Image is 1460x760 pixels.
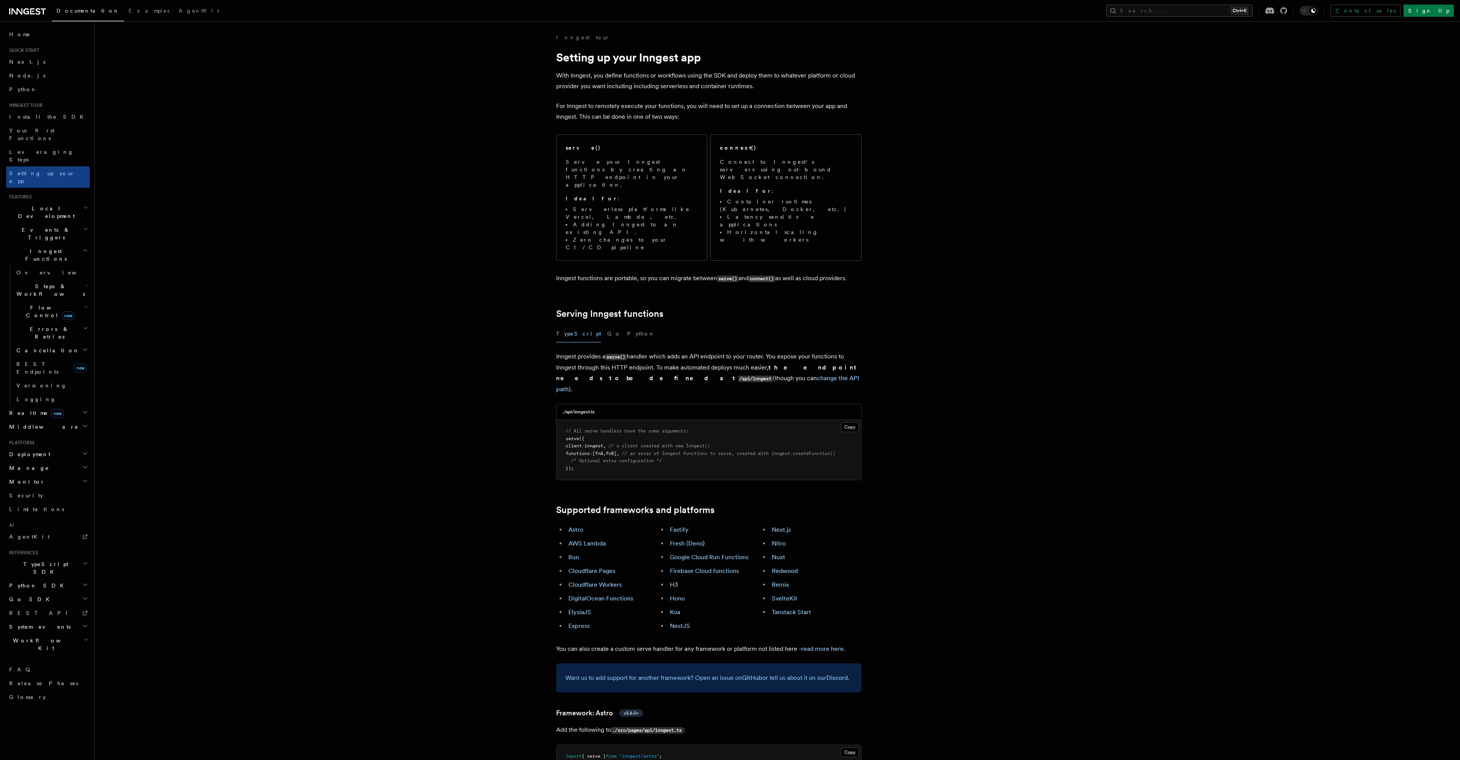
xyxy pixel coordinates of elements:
[6,423,79,431] span: Middleware
[9,680,78,686] span: Release Phases
[51,409,64,418] span: new
[772,567,798,574] a: Redwood
[13,347,79,354] span: Cancellation
[568,567,615,574] a: Cloudflare Pages
[592,451,603,456] span: [fnA
[556,34,610,41] a: Inngest tour
[556,725,861,736] p: Add the following to :
[9,694,46,700] span: Glossary
[1331,5,1400,17] a: Contact sales
[9,114,88,120] span: Install the SDK
[720,187,852,195] p: :
[6,663,90,676] a: FAQ
[568,622,590,629] a: Express
[13,357,90,379] a: REST Endpointsnew
[1106,5,1253,17] button: Search...Ctrl+K
[556,644,861,654] p: You can also create a custom serve handler for any framework or platform not listed here - .
[13,392,90,406] a: Logging
[129,8,169,14] span: Examples
[6,447,90,461] button: Deployment
[568,526,583,533] a: Astro
[13,282,85,298] span: Steps & Workflows
[6,522,14,528] span: AI
[738,376,773,382] code: /api/inngest
[622,451,836,456] span: // an array of Inngest functions to serve, created with inngest.createFunction()
[6,475,90,489] button: Monitor
[720,144,757,152] h2: connect()
[6,450,50,458] span: Deployment
[13,379,90,392] a: Versioning
[772,553,785,561] a: Nuxt
[717,276,739,282] code: serve()
[606,451,616,456] span: fnB]
[6,202,90,223] button: Local Development
[13,279,90,301] button: Steps & Workflows
[6,550,38,556] span: References
[6,194,32,200] span: Features
[566,195,618,202] strong: Ideal for
[13,266,90,279] a: Overview
[841,422,859,432] button: Copy
[566,195,698,202] p: :
[9,59,45,65] span: Next.js
[710,134,861,261] a: connect()Connect to Inngest's servers using out-bound WebSocket connection.Ideal for:Container ru...
[659,754,662,759] span: ;
[720,188,772,194] strong: Ideal for
[6,166,90,188] a: Setting up your app
[1231,7,1248,15] kbd: Ctrl+K
[556,50,861,64] h1: Setting up your Inngest app
[606,754,616,759] span: from
[6,595,54,603] span: Go SDK
[670,622,690,629] a: NestJS
[579,436,584,441] span: ({
[6,502,90,516] a: Limitations
[670,526,689,533] a: Fastify
[619,754,659,759] span: "inngest/astro"
[605,354,627,360] code: serve()
[6,102,43,108] span: Inngest tour
[6,247,82,263] span: Inngest Functions
[6,244,90,266] button: Inngest Functions
[749,276,775,282] code: connect()
[16,361,58,375] span: REST Endpoints
[9,534,50,540] span: AgentKit
[624,710,639,716] span: v3.8.0+
[566,466,574,471] span: });
[16,269,95,276] span: Overview
[6,124,90,145] a: Your first Functions
[6,560,82,576] span: TypeScript SDK
[566,443,582,449] span: client
[9,492,43,499] span: Security
[670,595,685,602] a: Hono
[772,608,811,616] a: Tanstack Start
[566,428,689,434] span: // All serve handlers have the same arguments:
[13,304,84,319] span: Flow Control
[720,228,852,244] li: Horizontal scaling with workers
[9,170,75,184] span: Setting up your app
[179,8,219,14] span: AgentKit
[6,27,90,41] a: Home
[6,440,34,446] span: Platform
[6,406,90,420] button: Realtimenew
[826,674,848,681] a: Discord
[9,31,31,38] span: Home
[6,223,90,244] button: Events & Triggers
[6,690,90,704] a: Glossary
[611,727,683,734] code: ./src/pages/api/inngest.ts
[6,69,90,82] a: Node.js
[62,311,74,320] span: new
[9,127,55,141] span: Your first Functions
[6,409,64,417] span: Realtime
[720,158,852,181] p: Connect to Inngest's servers using out-bound WebSocket connection.
[6,110,90,124] a: Install the SDK
[772,540,786,547] a: Nitro
[801,645,844,652] a: read more here
[568,595,633,602] a: DigitalOcean Functions
[6,637,83,652] span: Workflow Kit
[6,82,90,96] a: Python
[772,581,789,588] a: Remix
[568,553,579,561] a: Bun
[6,478,45,486] span: Monitor
[6,461,90,475] button: Manage
[6,579,90,592] button: Python SDK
